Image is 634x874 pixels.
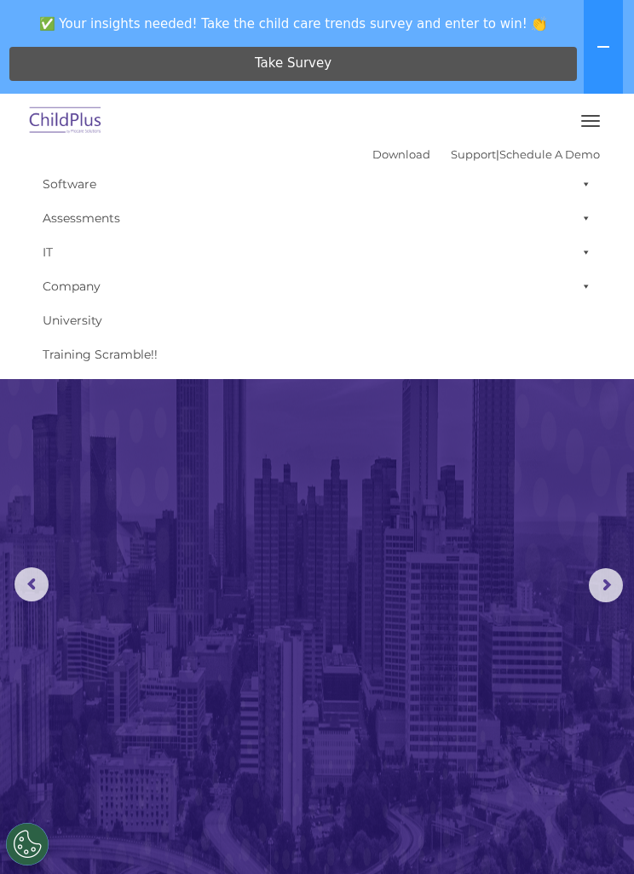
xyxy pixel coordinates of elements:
span: ✅ Your insights needed! Take the child care trends survey and enter to win! 👏 [7,7,580,40]
span: Last name [273,99,325,112]
img: ChildPlus by Procare Solutions [26,101,106,141]
a: Support [451,147,496,161]
a: Schedule A Demo [499,147,600,161]
font: | [372,147,600,161]
a: University [34,303,600,337]
a: Assessments [34,201,600,235]
a: Training Scramble!! [34,337,600,371]
a: Software [34,167,600,201]
span: Phone number [273,169,345,181]
a: IT [34,235,600,269]
span: Take Survey [255,49,331,78]
a: Company [34,269,600,303]
a: Download [372,147,430,161]
button: Cookies Settings [6,823,49,865]
a: Take Survey [9,47,577,81]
